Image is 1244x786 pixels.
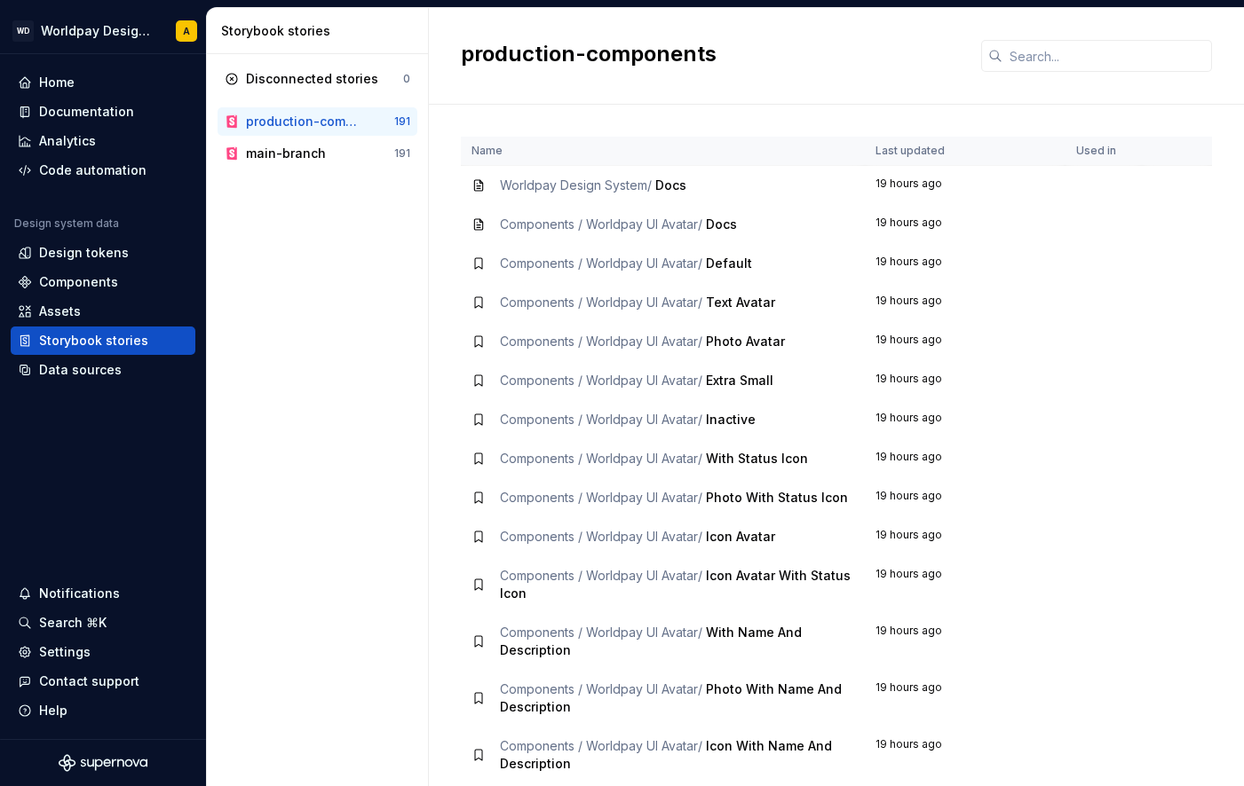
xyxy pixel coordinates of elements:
[41,22,155,40] div: Worldpay Design System
[865,244,1065,283] td: 19 hours ago
[39,161,147,179] div: Code automation
[403,72,410,86] div: 0
[461,40,960,68] h2: production-components
[394,114,410,129] div: 191
[500,738,702,753] span: Components / Worldpay UI Avatar /
[39,132,96,150] div: Analytics
[11,638,195,666] a: Settings
[11,667,195,696] button: Contact support
[865,613,1065,670] td: 19 hours ago
[11,268,195,296] a: Components
[39,585,120,602] div: Notifications
[39,103,134,121] div: Documentation
[500,216,702,232] span: Components / Worldpay UI Avatar /
[11,156,195,185] a: Code automation
[4,12,202,50] button: WDWorldpay Design SystemA
[865,670,1065,727] td: 19 hours ago
[500,451,702,466] span: Components / Worldpay UI Avatar /
[865,478,1065,517] td: 19 hours ago
[865,166,1065,206] td: 19 hours ago
[218,65,417,93] a: Disconnected stories0
[865,137,1065,166] th: Last updated
[39,244,129,262] div: Design tokens
[865,517,1065,556] td: 19 hours ago
[865,283,1065,322] td: 19 hours ago
[461,137,865,166] th: Name
[11,326,195,355] a: Storybook stories
[11,579,195,608] button: Notifications
[655,177,686,193] span: Docs
[14,216,119,231] div: Design system data
[59,754,147,772] svg: Supernova Logo
[706,373,773,388] span: Extra Small
[500,334,702,349] span: Components / Worldpay UI Avatar /
[865,322,1065,361] td: 19 hours ago
[246,70,378,88] div: Disconnected stories
[500,490,702,505] span: Components / Worldpay UI Avatar /
[11,68,195,97] a: Home
[183,24,190,38] div: A
[246,145,326,162] div: main-branch
[39,361,122,379] div: Data sources
[865,556,1065,613] td: 19 hours ago
[500,295,702,310] span: Components / Worldpay UI Avatar /
[706,490,848,505] span: Photo With Status Icon
[39,702,67,719] div: Help
[500,681,702,696] span: Components / Worldpay UI Avatar /
[1002,40,1212,72] input: Search...
[11,239,195,267] a: Design tokens
[865,439,1065,478] td: 19 hours ago
[706,451,808,466] span: With Status Icon
[706,529,775,544] span: Icon Avatar
[11,297,195,326] a: Assets
[500,255,702,271] span: Components / Worldpay UI Avatar /
[218,107,417,136] a: production-components191
[39,303,81,320] div: Assets
[218,139,417,168] a: main-branch191
[246,113,365,130] div: production-components
[11,127,195,155] a: Analytics
[500,177,652,193] span: Worldpay Design System /
[706,412,756,427] span: Inactive
[500,625,702,640] span: Components / Worldpay UI Avatar /
[500,568,702,583] span: Components / Worldpay UI Avatar /
[865,361,1065,400] td: 19 hours ago
[865,400,1065,439] td: 19 hours ago
[706,216,737,232] span: Docs
[39,672,139,690] div: Contact support
[500,373,702,388] span: Components / Worldpay UI Avatar /
[706,255,752,271] span: Default
[39,273,118,291] div: Components
[11,609,195,637] button: Search ⌘K
[1066,137,1142,166] th: Used in
[11,98,195,126] a: Documentation
[39,643,91,661] div: Settings
[706,295,775,310] span: Text Avatar
[394,146,410,161] div: 191
[500,412,702,427] span: Components / Worldpay UI Avatar /
[221,22,421,40] div: Storybook stories
[865,205,1065,244] td: 19 hours ago
[706,334,785,349] span: Photo Avatar
[500,529,702,544] span: Components / Worldpay UI Avatar /
[11,356,195,384] a: Data sources
[11,696,195,725] button: Help
[39,74,75,91] div: Home
[865,727,1065,783] td: 19 hours ago
[12,20,34,42] div: WD
[39,614,107,632] div: Search ⌘K
[39,332,148,350] div: Storybook stories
